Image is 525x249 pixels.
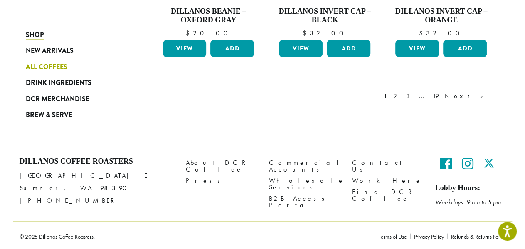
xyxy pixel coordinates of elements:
a: Commercial Accounts [269,157,340,174]
a: Privacy Policy [410,233,447,239]
h4: Dillanos Beanie – Oxford Gray [161,7,256,25]
p: [GEOGRAPHIC_DATA] E Sumner, WA 98390 [PHONE_NUMBER] [20,169,173,207]
span: DCR Merchandise [26,94,89,104]
bdi: 20.00 [185,28,231,37]
span: All Coffees [26,62,67,72]
a: 2 [392,91,402,101]
a: 3 [404,91,415,101]
span: $ [419,28,426,37]
button: Add [327,40,370,57]
a: Shop [26,27,126,42]
a: … [417,91,429,101]
a: Press [186,174,256,186]
h4: Dillanos Invert Cap – Orange [393,7,489,25]
a: View [163,40,207,57]
a: Contact Us [352,157,423,174]
h4: Dillanos Coffee Roasters [20,157,173,166]
a: New Arrivals [26,42,126,58]
a: Work Here [352,174,423,186]
a: Drink Ingredients [26,75,126,90]
a: Terms of Use [379,233,410,239]
a: B2B Access Portal [269,192,340,210]
a: 1 [382,91,389,101]
button: Add [443,40,487,57]
a: 19 [431,91,441,101]
button: Add [210,40,254,57]
a: Brew & Serve [26,107,126,122]
span: Shop [26,30,44,40]
span: $ [303,28,310,37]
span: Drink Ingredients [26,77,91,88]
h5: Lobby Hours: [435,183,506,192]
a: View [279,40,323,57]
p: © 2025 Dillanos Coffee Roasters. [20,233,366,239]
em: Weekdays 9 am to 5 pm [435,197,501,206]
a: Find DCR Coffee [352,186,423,204]
bdi: 32.00 [303,28,347,37]
a: All Coffees [26,59,126,75]
span: Brew & Serve [26,110,72,120]
span: $ [185,28,192,37]
a: View [395,40,439,57]
bdi: 32.00 [419,28,463,37]
h4: Dillanos Invert Cap – Black [277,7,372,25]
a: DCR Merchandise [26,90,126,106]
a: Refunds & Returns Policy [447,233,506,239]
a: Next » [443,91,491,101]
a: About DCR Coffee [186,157,256,174]
span: New Arrivals [26,45,74,56]
a: Wholesale Services [269,174,340,192]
